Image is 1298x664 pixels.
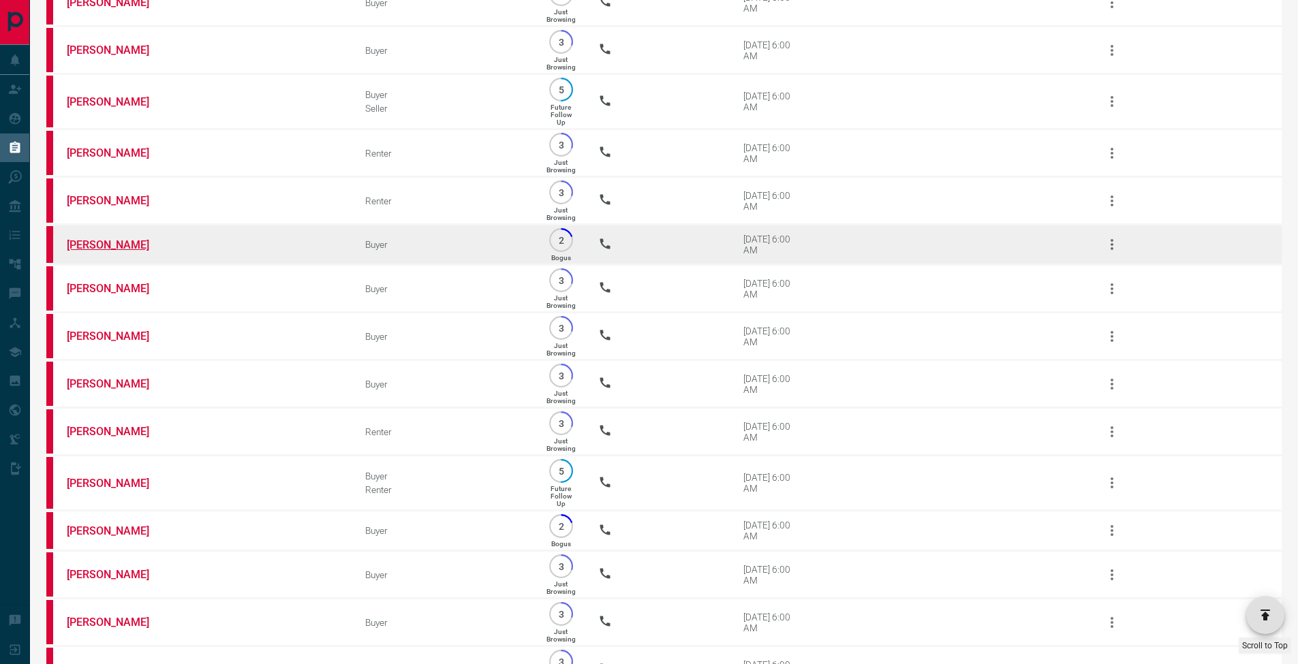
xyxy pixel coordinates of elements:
[46,178,53,223] div: property.ca
[556,370,566,381] p: 3
[743,278,801,300] div: [DATE] 6:00 AM
[556,37,566,47] p: 3
[551,485,572,507] p: Future Follow Up
[46,552,53,597] div: property.ca
[365,569,524,580] div: Buyer
[743,234,801,255] div: [DATE] 6:00 AM
[46,512,53,549] div: property.ca
[546,437,576,452] p: Just Browsing
[46,266,53,311] div: property.ca
[743,472,801,494] div: [DATE] 6:00 AM
[556,521,566,531] p: 2
[67,146,169,159] a: [PERSON_NAME]
[67,282,169,295] a: [PERSON_NAME]
[556,187,566,197] p: 3
[365,471,524,481] div: Buyer
[46,314,53,358] div: property.ca
[556,418,566,428] p: 3
[365,148,524,159] div: Renter
[743,564,801,586] div: [DATE] 6:00 AM
[46,600,53,644] div: property.ca
[546,206,576,221] p: Just Browsing
[67,238,169,251] a: [PERSON_NAME]
[546,159,576,174] p: Just Browsing
[67,95,169,108] a: [PERSON_NAME]
[556,275,566,285] p: 3
[546,8,576,23] p: Just Browsing
[365,45,524,56] div: Buyer
[546,56,576,71] p: Just Browsing
[46,76,53,127] div: property.ca
[556,140,566,150] p: 3
[556,466,566,476] p: 5
[46,28,53,72] div: property.ca
[365,379,524,390] div: Buyer
[743,612,801,633] div: [DATE] 6:00 AM
[365,484,524,495] div: Renter
[46,226,53,263] div: property.ca
[743,326,801,347] div: [DATE] 6:00 AM
[67,477,169,490] a: [PERSON_NAME]
[551,540,571,548] p: Bogus
[46,457,53,509] div: property.ca
[67,44,169,57] a: [PERSON_NAME]
[365,283,524,294] div: Buyer
[551,254,571,262] p: Bogus
[743,91,801,112] div: [DATE] 6:00 AM
[556,235,566,245] p: 2
[365,89,524,100] div: Buyer
[46,131,53,175] div: property.ca
[67,194,169,207] a: [PERSON_NAME]
[546,294,576,309] p: Just Browsing
[365,239,524,250] div: Buyer
[743,142,801,164] div: [DATE] 6:00 AM
[546,580,576,595] p: Just Browsing
[365,331,524,342] div: Buyer
[67,616,169,629] a: [PERSON_NAME]
[365,195,524,206] div: Renter
[743,373,801,395] div: [DATE] 6:00 AM
[551,104,572,126] p: Future Follow Up
[46,409,53,454] div: property.ca
[546,628,576,643] p: Just Browsing
[556,561,566,571] p: 3
[743,39,801,61] div: [DATE] 6:00 AM
[546,390,576,405] p: Just Browsing
[556,84,566,95] p: 5
[1242,641,1288,650] span: Scroll to Top
[743,190,801,212] div: [DATE] 6:00 AM
[743,421,801,443] div: [DATE] 6:00 AM
[365,617,524,628] div: Buyer
[67,377,169,390] a: [PERSON_NAME]
[365,103,524,114] div: Seller
[67,425,169,438] a: [PERSON_NAME]
[67,524,169,537] a: [PERSON_NAME]
[546,342,576,357] p: Just Browsing
[743,520,801,541] div: [DATE] 6:00 AM
[46,362,53,406] div: property.ca
[365,525,524,536] div: Buyer
[556,609,566,619] p: 3
[67,568,169,581] a: [PERSON_NAME]
[67,330,169,343] a: [PERSON_NAME]
[556,323,566,333] p: 3
[365,426,524,437] div: Renter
